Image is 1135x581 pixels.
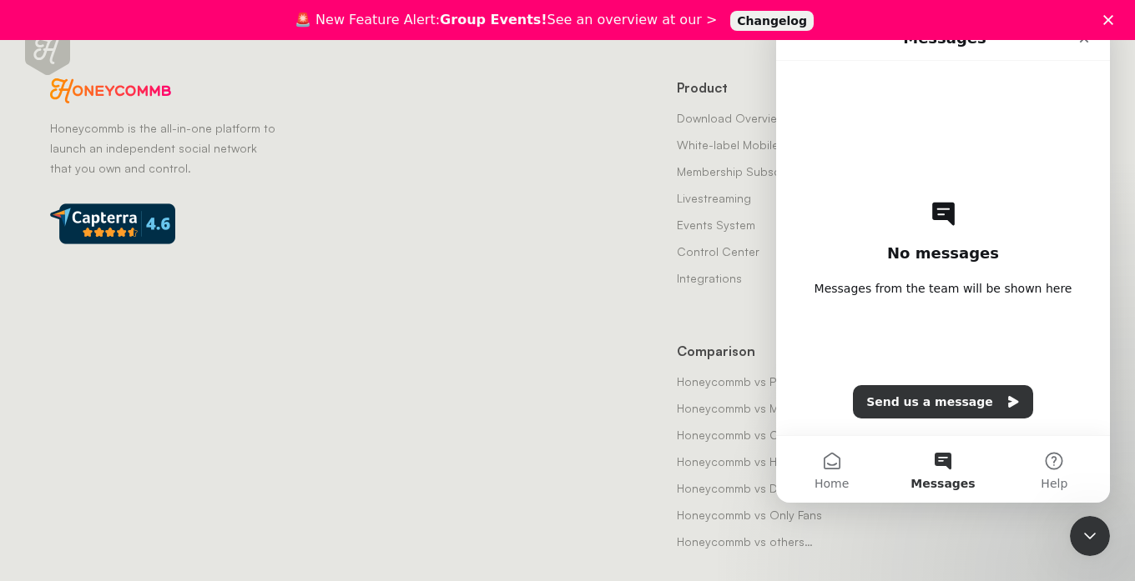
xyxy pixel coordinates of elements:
span: Scroll to top [25,25,70,75]
iframe: Intercom live chat [776,17,1110,503]
div: 🚨 New Feature Alert: See an overview at our > [295,12,717,28]
a: Integrations [677,271,742,285]
a: Livestreaming [677,191,751,205]
a: Honeycommb vs Only Fans [677,508,822,522]
a: White-label Mobile Apps [677,138,810,152]
a: Events System [677,218,755,232]
a: Honeycommb vs Hivebrite [677,454,817,468]
a: Changelog [730,11,814,31]
a: Membership Subscriptions [677,164,821,178]
div: Product [677,78,860,97]
a: Honeycommb vs Discord [677,481,812,495]
iframe: Intercom live chat [1070,516,1110,556]
div: Comparison [677,342,860,360]
a: Honeycommb vs Mighty Networks [677,401,860,415]
b: Group Events! [440,12,547,28]
div: Close [1103,15,1120,25]
a: Honeycommb vs others… [677,534,813,548]
a: Control Center [677,244,759,258]
a: Honeycommb vs Circle [677,428,801,442]
img: e8cc98b45b82100af0abcdb92269b11b.png [50,203,175,244]
p: Honeycommb is the all-in-one platform to launch an independent social network that you own and co... [50,118,275,178]
a: Honeycommb vs Patreon [677,374,812,388]
a: Download Overview PDF [677,111,810,125]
